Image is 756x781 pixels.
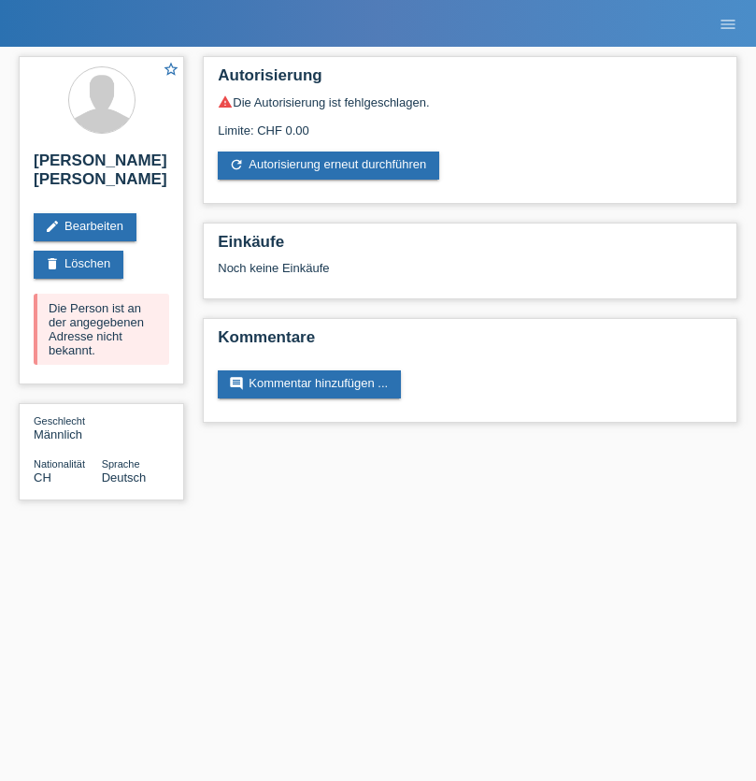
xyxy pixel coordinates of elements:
div: Die Person ist an der angegebenen Adresse nicht bekannt. [34,294,169,365]
a: editBearbeiten [34,213,136,241]
span: Schweiz [34,470,51,485]
a: refreshAutorisierung erneut durchführen [218,152,439,180]
h2: Autorisierung [218,66,722,94]
i: edit [45,219,60,234]
span: Geschlecht [34,415,85,427]
i: delete [45,256,60,271]
i: refresh [229,157,244,172]
span: Sprache [102,458,140,470]
div: Noch keine Einkäufe [218,261,722,289]
i: menu [719,15,737,34]
h2: Kommentare [218,328,722,356]
div: Die Autorisierung ist fehlgeschlagen. [218,94,722,109]
a: menu [709,18,747,29]
span: Deutsch [102,470,147,485]
i: warning [218,94,233,109]
a: commentKommentar hinzufügen ... [218,370,401,398]
i: comment [229,376,244,391]
h2: Einkäufe [218,233,722,261]
a: star_border [163,61,179,80]
span: Nationalität [34,458,85,470]
div: Limite: CHF 0.00 [218,109,722,137]
i: star_border [163,61,179,78]
div: Männlich [34,413,102,441]
a: deleteLöschen [34,251,123,279]
h2: [PERSON_NAME] [PERSON_NAME] [34,152,169,198]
